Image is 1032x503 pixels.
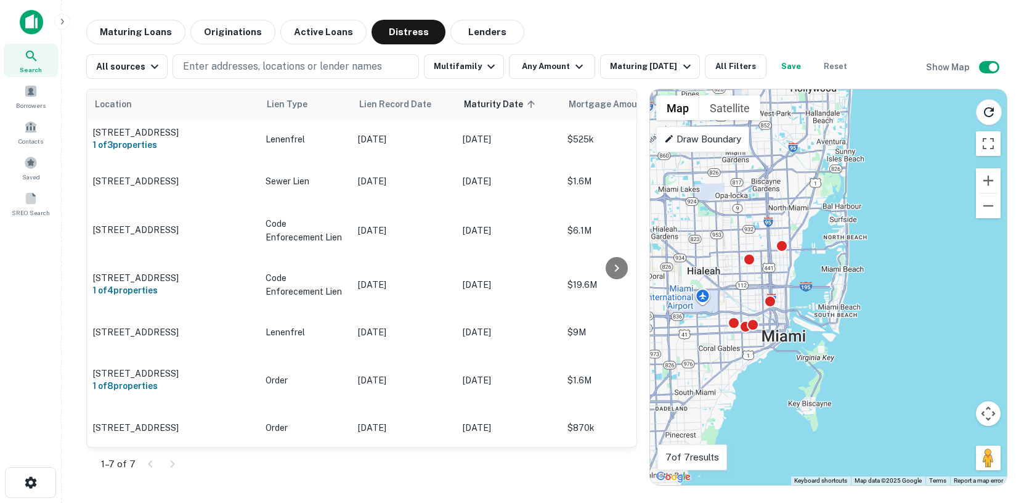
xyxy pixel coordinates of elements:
[96,59,162,74] div: All sources
[358,174,450,188] p: [DATE]
[20,10,43,35] img: capitalize-icon.png
[976,168,1001,193] button: Zoom in
[567,325,691,339] p: $9M
[266,271,346,298] p: Code Enforecement Lien
[266,133,346,146] p: Lenenfrel
[93,379,253,393] h6: 1 of 8 properties
[457,89,561,119] th: Maturity Date
[358,278,450,292] p: [DATE]
[93,368,253,379] p: [STREET_ADDRESS]
[93,224,253,235] p: [STREET_ADDRESS]
[463,325,555,339] p: [DATE]
[259,89,352,119] th: Lien Type
[12,208,50,218] span: SREO Search
[664,132,741,147] p: Draw Boundary
[794,476,847,485] button: Keyboard shortcuts
[610,59,694,74] div: Maturing [DATE]
[93,176,253,187] p: [STREET_ADDRESS]
[976,401,1001,426] button: Map camera controls
[600,54,699,79] button: Maturing [DATE]
[450,20,524,44] button: Lenders
[976,131,1001,156] button: Toggle fullscreen view
[266,217,346,244] p: Code Enforecement Lien
[86,54,168,79] button: All sources
[463,174,555,188] p: [DATE]
[86,20,185,44] button: Maturing Loans
[358,421,450,435] p: [DATE]
[463,133,555,146] p: [DATE]
[101,457,136,472] p: 1–7 of 7
[463,374,555,387] p: [DATE]
[567,224,691,237] p: $6.1M
[567,278,691,292] p: $19.6M
[653,469,694,485] img: Google
[816,54,855,79] button: Reset
[93,272,253,284] p: [STREET_ADDRESS]
[509,54,595,79] button: Any Amount
[954,477,1003,484] a: Report a map error
[926,60,972,74] h6: Show Map
[22,172,40,182] span: Saved
[266,421,346,435] p: Order
[561,89,697,119] th: Mortgage Amount
[93,284,253,297] h6: 1 of 4 properties
[183,59,382,74] p: Enter addresses, locations or lender names
[771,54,811,79] button: Save your search to get updates of matches that match your search criteria.
[705,54,766,79] button: All Filters
[372,20,445,44] button: Distress
[87,89,259,119] th: Location
[4,151,58,184] a: Saved
[93,327,253,338] p: [STREET_ADDRESS]
[358,325,450,339] p: [DATE]
[280,20,367,44] button: Active Loans
[970,404,1032,464] iframe: Chat Widget
[653,469,694,485] a: Open this area in Google Maps (opens a new window)
[93,422,253,433] p: [STREET_ADDRESS]
[976,99,1002,125] button: Reload search area
[463,278,555,292] p: [DATE]
[569,97,662,112] span: Mortgage Amount
[4,80,58,113] a: Borrowers
[359,97,431,112] span: Lien Record Date
[567,374,691,387] p: $1.6M
[665,450,719,465] p: 7 of 7 results
[567,133,691,146] p: $525k
[463,224,555,237] p: [DATE]
[16,100,46,110] span: Borrowers
[464,97,539,112] span: Maturity Date
[93,138,253,152] h6: 1 of 3 properties
[929,477,946,484] a: Terms (opens in new tab)
[4,115,58,149] a: Contacts
[567,174,691,188] p: $1.6M
[976,194,1001,218] button: Zoom out
[358,224,450,237] p: [DATE]
[267,97,323,112] span: Lien Type
[650,89,1007,485] div: 0 0
[699,96,760,120] button: Show satellite imagery
[173,54,419,79] button: Enter addresses, locations or lender names
[424,54,504,79] button: Multifamily
[855,477,922,484] span: Map data ©2025 Google
[20,65,42,75] span: Search
[567,421,691,435] p: $870k
[18,136,43,146] span: Contacts
[358,133,450,146] p: [DATE]
[463,421,555,435] p: [DATE]
[190,20,275,44] button: Originations
[4,187,58,220] a: SREO Search
[352,89,457,119] th: Lien Record Date
[656,96,699,120] button: Show street map
[93,127,253,138] p: [STREET_ADDRESS]
[266,174,346,188] p: Sewer Lien
[266,374,346,387] p: Order
[94,97,132,112] span: Location
[266,325,346,339] p: Lenenfrel
[4,44,58,77] a: Search
[358,374,450,387] p: [DATE]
